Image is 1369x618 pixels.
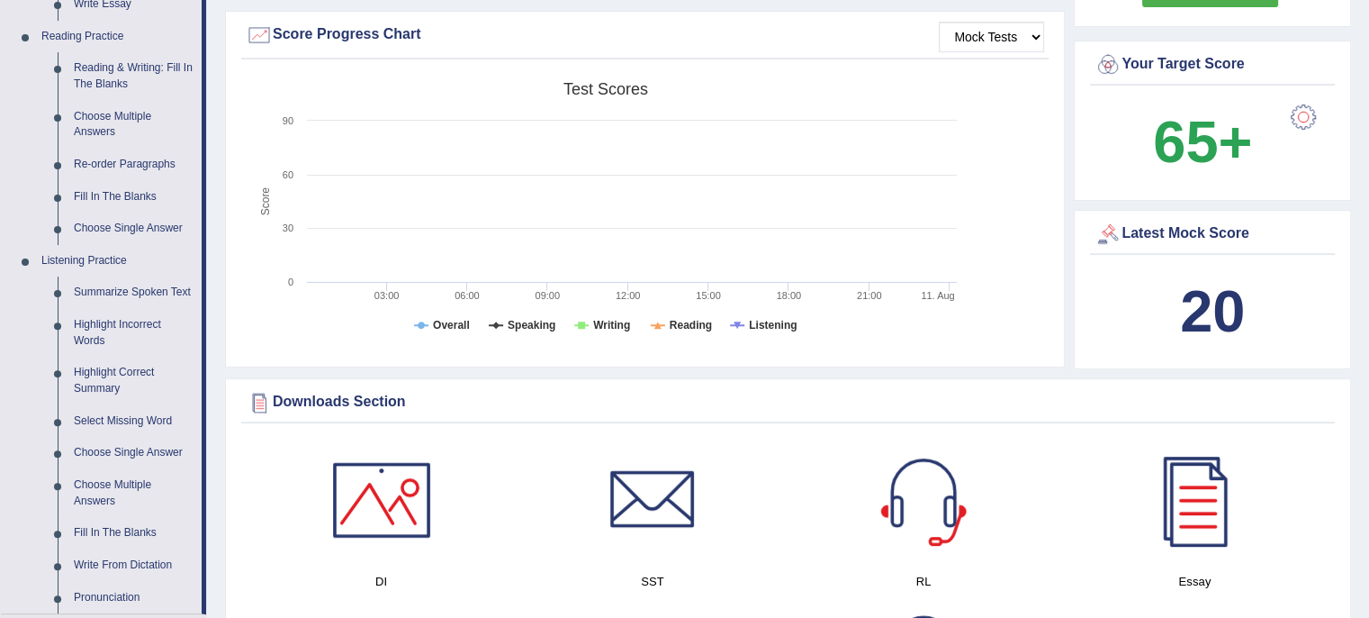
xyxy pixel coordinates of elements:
a: Highlight Correct Summary [66,357,202,404]
tspan: Test scores [563,80,648,98]
a: Choose Single Answer [66,437,202,469]
a: Fill In The Blanks [66,517,202,550]
b: 65+ [1153,109,1252,175]
tspan: Writing [593,319,630,332]
h4: Essay [1068,572,1321,591]
a: Re-order Paragraphs [66,149,202,181]
text: 60 [283,169,293,180]
a: Pronunciation [66,582,202,614]
a: Write From Dictation [66,550,202,582]
text: 12:00 [616,290,641,301]
b: 20 [1180,278,1245,344]
a: Select Missing Word [66,405,202,438]
text: 09:00 [535,290,560,301]
h4: DI [255,572,508,591]
h4: RL [797,572,1050,591]
text: 18:00 [777,290,802,301]
a: Reading Practice [33,21,202,53]
text: 21:00 [857,290,882,301]
tspan: 11. Aug [921,290,954,301]
text: 15:00 [696,290,721,301]
h4: SST [526,572,779,591]
a: Choose Multiple Answers [66,469,202,517]
tspan: Listening [749,319,797,332]
tspan: Reading [670,319,712,332]
a: Choose Single Answer [66,213,202,245]
div: Score Progress Chart [246,22,1044,49]
a: Listening Practice [33,245,202,277]
a: Reading & Writing: Fill In The Blanks [66,52,202,100]
a: Fill In The Blanks [66,181,202,214]
a: Summarize Spoken Text [66,277,202,309]
text: 90 [283,115,293,126]
div: Latest Mock Score [1094,221,1330,248]
tspan: Overall [433,319,470,332]
text: 0 [288,277,293,287]
text: 30 [283,223,293,233]
div: Your Target Score [1094,51,1330,78]
tspan: Speaking [508,319,555,332]
a: Choose Multiple Answers [66,101,202,149]
text: 03:00 [374,290,400,301]
text: 06:00 [455,290,480,301]
a: Highlight Incorrect Words [66,309,202,357]
div: Downloads Section [246,389,1330,416]
tspan: Score [259,187,272,216]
